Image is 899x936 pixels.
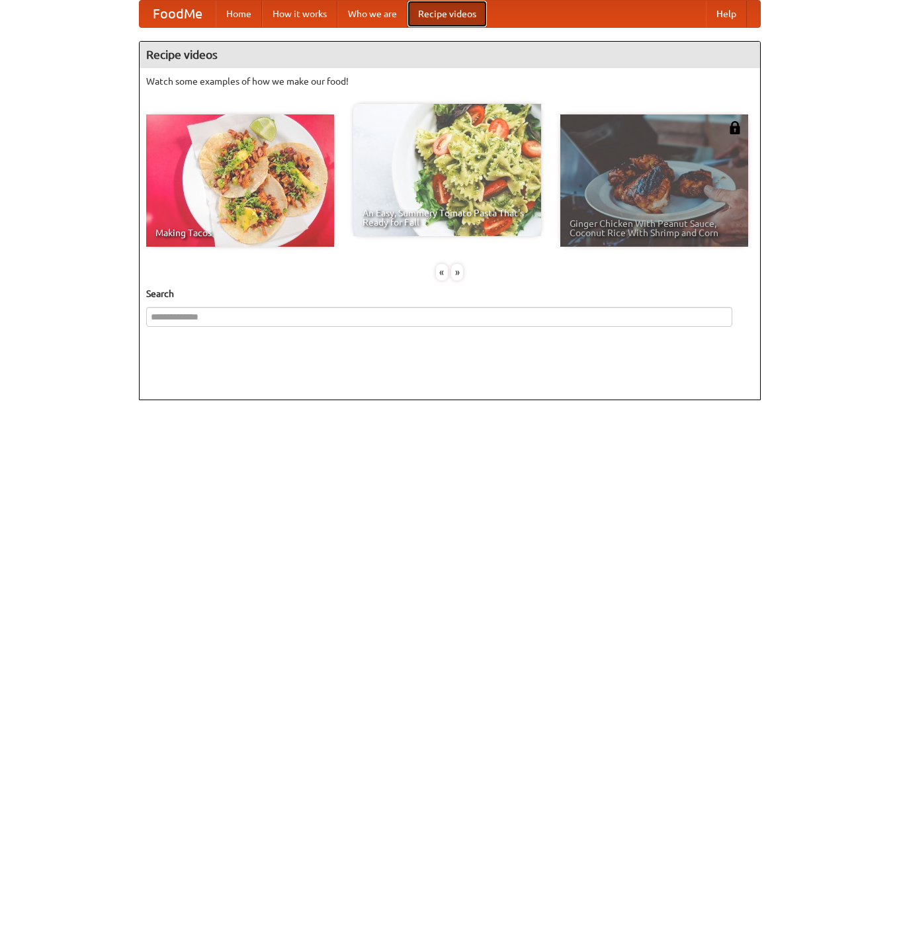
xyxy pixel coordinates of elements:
a: How it works [262,1,337,27]
a: FoodMe [140,1,216,27]
h4: Recipe videos [140,42,760,68]
span: Making Tacos [155,228,325,237]
a: Who we are [337,1,407,27]
div: « [436,264,448,280]
a: Recipe videos [407,1,487,27]
span: An Easy, Summery Tomato Pasta That's Ready for Fall [363,208,532,227]
p: Watch some examples of how we make our food! [146,75,753,88]
a: Making Tacos [146,114,334,247]
a: An Easy, Summery Tomato Pasta That's Ready for Fall [353,104,541,236]
div: » [451,264,463,280]
a: Home [216,1,262,27]
a: Help [706,1,747,27]
img: 483408.png [728,121,742,134]
h5: Search [146,287,753,300]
